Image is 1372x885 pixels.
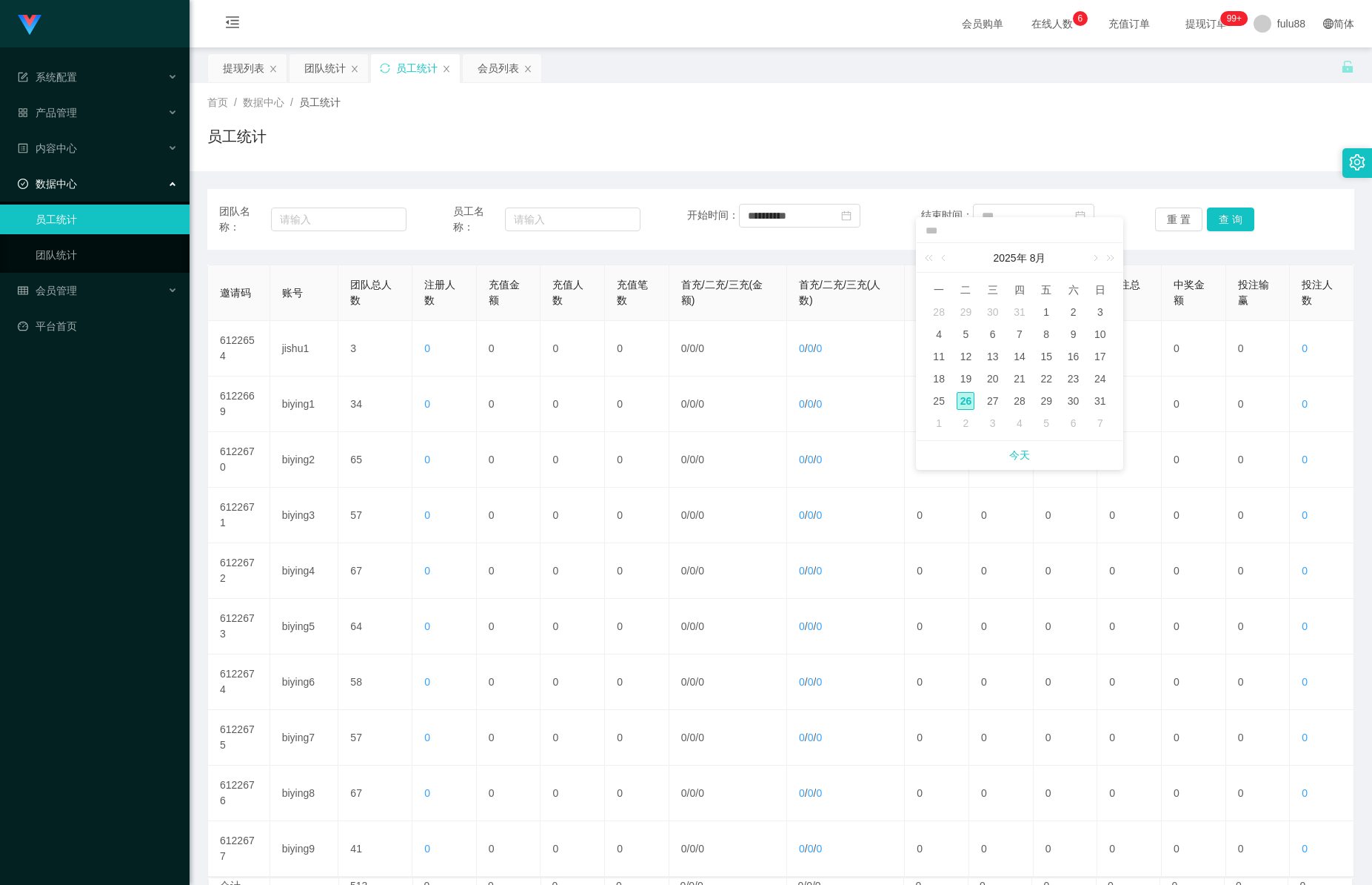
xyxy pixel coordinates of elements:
[477,599,541,654] td: 0
[690,509,696,521] span: 0
[243,96,284,108] span: 数据中心
[1207,208,1254,231] button: 查 询
[1097,599,1162,654] td: 0
[921,209,973,221] span: 结束时间：
[1087,390,1114,412] td: 2025年8月31日
[787,599,905,654] td: / /
[980,390,1006,412] td: 2025年8月27日
[905,321,969,377] td: 0
[605,488,669,543] td: 0
[442,64,451,73] i: 图标: close
[270,543,339,599] td: biying4
[541,488,605,543] td: 0
[690,454,696,465] span: 0
[1226,321,1291,377] td: 0
[1033,412,1060,434] td: 2025年9月5日
[338,599,412,654] td: 64
[669,488,787,543] td: / /
[18,72,28,82] i: 图标: form
[1097,543,1162,599] td: 0
[478,54,519,82] div: 会员列表
[808,342,814,354] span: 0
[930,325,948,343] div: 4
[453,204,505,235] span: 员工名称：
[969,543,1034,599] td: 0
[1060,345,1086,368] td: 2025年8月16日
[424,509,430,521] span: 0
[841,211,851,221] i: 图标: calendar
[1037,303,1055,321] div: 1
[1087,279,1114,301] th: 周日
[690,565,696,577] span: 0
[18,285,77,296] span: 会员管理
[930,303,948,321] div: 28
[477,488,541,543] td: 0
[1060,412,1086,434] td: 2025年9月6日
[1073,11,1088,26] sup: 6
[926,323,952,345] td: 2025年8月4日
[669,321,787,377] td: / /
[957,348,974,365] div: 12
[208,543,270,599] td: 6122672
[957,325,974,343] div: 5
[605,599,669,654] td: 0
[808,398,814,410] span: 0
[234,96,237,108] span: /
[669,432,787,488] td: / /
[1065,414,1082,432] div: 6
[1006,412,1033,434] td: 2025年9月4日
[207,1,258,48] i: 图标: menu-fold
[1037,414,1055,432] div: 5
[18,107,77,119] span: 产品管理
[338,377,412,432] td: 34
[930,392,948,410] div: 25
[270,321,339,377] td: jishu1
[1033,345,1060,368] td: 2025年8月15日
[808,565,814,577] span: 0
[605,432,669,488] td: 0
[799,342,805,354] span: 0
[1033,279,1060,301] th: 周五
[208,599,270,654] td: 6122673
[687,209,739,221] span: 开始时间：
[926,390,952,412] td: 2025年8月25日
[1109,279,1140,306] span: 投注总额
[1221,11,1248,26] sup: 206
[1097,377,1162,432] td: 0
[477,654,541,710] td: 0
[489,279,520,306] span: 充值金额
[799,509,805,521] span: 0
[1065,348,1082,365] div: 16
[799,398,805,410] span: 0
[669,599,787,654] td: / /
[930,348,948,365] div: 11
[984,325,1002,343] div: 6
[799,620,805,632] span: 0
[1091,370,1109,388] div: 24
[338,654,412,710] td: 58
[1238,279,1269,306] span: 投注输赢
[905,599,969,654] td: 0
[541,377,605,432] td: 0
[799,279,880,306] span: 首充/二充/三充(人数)
[605,377,669,432] td: 0
[1065,392,1082,410] div: 30
[1091,414,1109,432] div: 7
[1302,454,1308,465] span: 0
[18,107,28,118] i: 图标: appstore-o
[1162,599,1226,654] td: 0
[926,279,952,301] th: 周一
[952,283,979,296] span: 二
[1060,390,1086,412] td: 2025年8月30日
[18,179,28,189] i: 图标: check-circle-o
[1097,321,1162,377] td: 0
[18,285,28,296] i: 图标: table
[926,301,952,323] td: 2025年7月28日
[1162,377,1226,432] td: 0
[980,279,1006,301] th: 周三
[816,620,822,632] span: 0
[1226,599,1291,654] td: 0
[207,125,267,147] h1: 员工统计
[926,345,952,368] td: 2025年8月11日
[698,454,704,465] span: 0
